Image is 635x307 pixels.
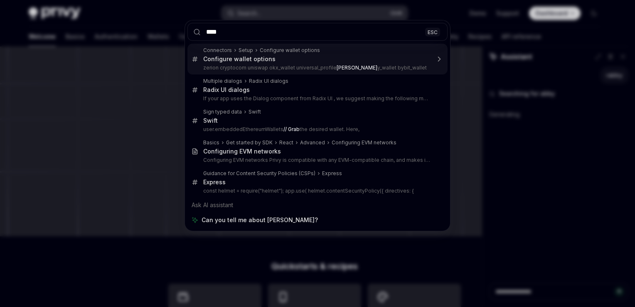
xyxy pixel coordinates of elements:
[203,188,430,194] p: const helmet = require("helmet"); app.use( helmet.contentSecurityPolicy({ directives: {
[239,47,253,54] div: Setup
[203,47,232,54] div: Connectors
[332,139,396,146] div: Configuring EVM networks
[425,27,440,36] div: ESC
[203,126,430,133] p: user.embeddedEthereumWallets the desired wallet. Here,
[203,178,226,186] div: Express
[226,139,273,146] div: Get started by SDK
[203,95,430,102] p: If your app uses the Dialog component from Radix UI , we suggest making the following modifications
[203,78,242,84] div: Multiple dialogs
[203,109,242,115] div: Sign typed data
[203,170,315,177] div: Guidance for Content Security Policies (CSPs)
[203,86,250,94] div: Radix UI dialogs
[203,64,430,71] p: zerion cryptocom uniswap okx_wallet universal_profile y_wallet bybit_wallet
[249,78,288,84] div: Radix UI dialogs
[203,55,276,63] div: Configure wallet options
[249,109,261,115] div: Swift
[283,126,300,132] b: // Grab
[202,216,318,224] span: Can you tell me about [PERSON_NAME]?
[337,64,377,71] b: [PERSON_NAME]
[203,117,218,124] div: Swift
[203,139,219,146] div: Basics
[279,139,293,146] div: React
[260,47,320,54] div: Configure wallet options
[203,148,281,155] div: Configuring EVM networks
[203,157,430,163] p: Configuring EVM networks Privy is compatible with any EVM-compatible chain, and makes it easy to con
[322,170,342,177] div: Express
[300,139,325,146] div: Advanced
[187,198,448,213] div: Ask AI assistant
